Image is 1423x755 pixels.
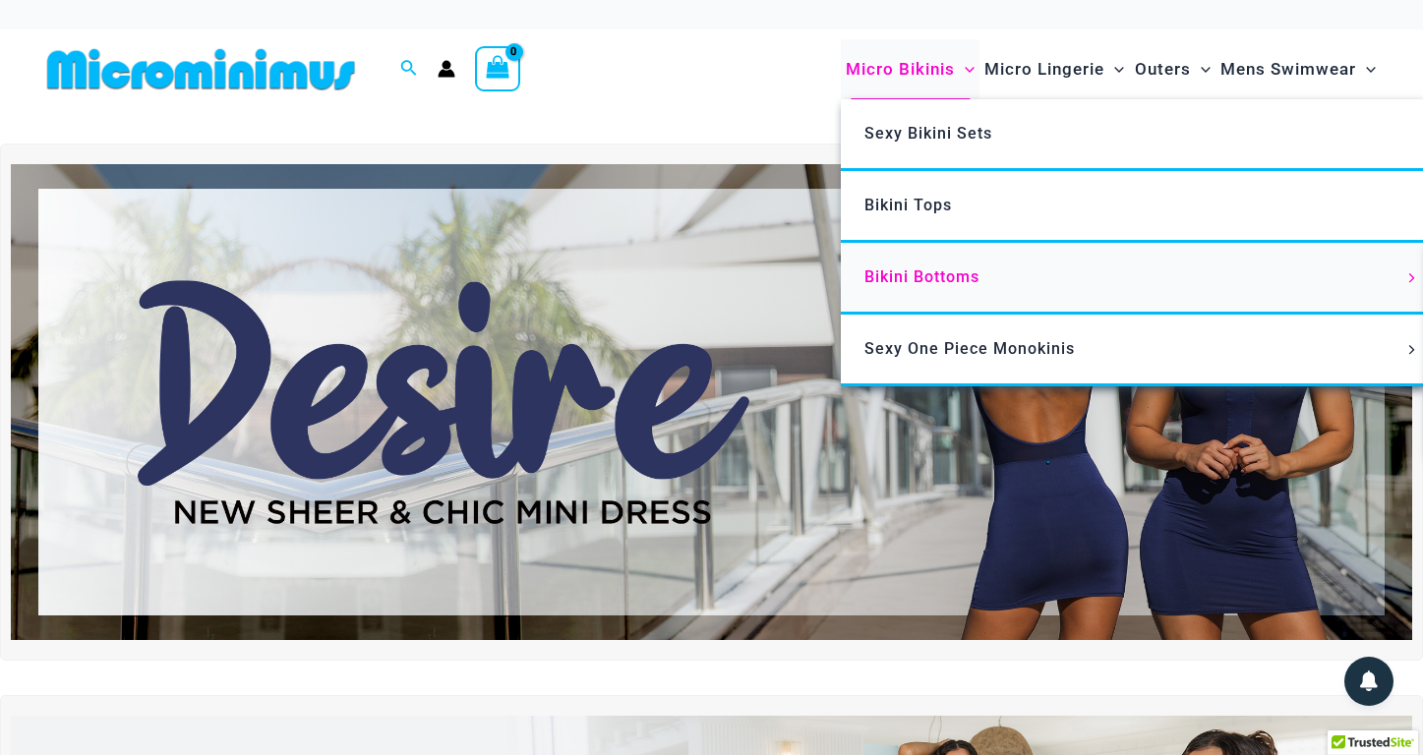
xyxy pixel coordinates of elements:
span: Menu Toggle [1191,44,1211,94]
span: Menu Toggle [1104,44,1124,94]
span: Menu Toggle [1401,345,1423,355]
img: Desire me Navy Dress [11,164,1412,640]
a: Micro LingerieMenu ToggleMenu Toggle [979,39,1129,99]
a: Account icon link [438,60,455,78]
span: Bikini Bottoms [864,267,979,286]
a: View Shopping Cart, empty [475,46,520,91]
span: Mens Swimwear [1220,44,1356,94]
span: Bikini Tops [864,196,952,214]
span: Menu Toggle [1401,273,1423,283]
a: Micro BikinisMenu ToggleMenu Toggle [841,39,979,99]
span: Sexy One Piece Monokinis [864,339,1075,358]
img: MM SHOP LOGO FLAT [39,47,363,91]
span: Outers [1135,44,1191,94]
span: Menu Toggle [955,44,975,94]
a: Search icon link [400,57,418,82]
a: OutersMenu ToggleMenu Toggle [1130,39,1215,99]
span: Menu Toggle [1356,44,1376,94]
span: Micro Bikinis [846,44,955,94]
nav: Site Navigation [838,36,1384,102]
span: Micro Lingerie [984,44,1104,94]
a: Mens SwimwearMenu ToggleMenu Toggle [1215,39,1381,99]
span: Sexy Bikini Sets [864,124,992,143]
